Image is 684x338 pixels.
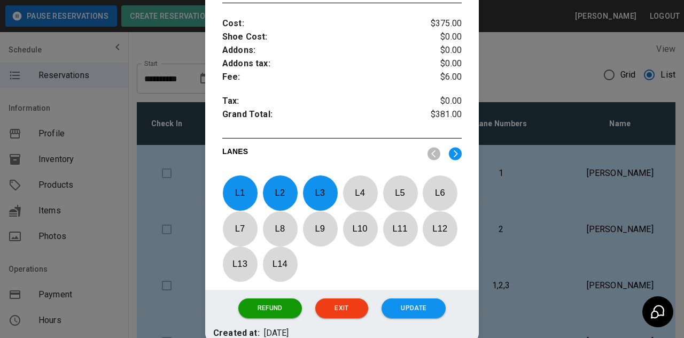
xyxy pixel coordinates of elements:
[302,216,338,241] p: L 9
[315,298,368,318] button: Exit
[422,95,462,108] p: $0.00
[222,30,422,44] p: Shoe Cost :
[222,251,258,276] p: L 13
[222,216,258,241] p: L 7
[222,146,419,161] p: LANES
[222,108,422,124] p: Grand Total :
[422,57,462,71] p: $0.00
[222,95,422,108] p: Tax :
[422,108,462,124] p: $381.00
[222,180,258,205] p: L 1
[422,71,462,84] p: $6.00
[422,17,462,30] p: $375.00
[222,44,422,57] p: Addons :
[343,216,378,241] p: L 10
[222,57,422,71] p: Addons tax :
[382,298,446,318] button: Update
[262,216,298,241] p: L 8
[238,298,302,318] button: Refund
[422,30,462,44] p: $0.00
[422,44,462,57] p: $0.00
[222,17,422,30] p: Cost :
[262,251,298,276] p: L 14
[422,216,457,241] p: L 12
[383,216,418,241] p: L 11
[383,180,418,205] p: L 5
[343,180,378,205] p: L 4
[422,180,457,205] p: L 6
[428,147,440,160] img: nav_left.svg
[302,180,338,205] p: L 3
[222,71,422,84] p: Fee :
[262,180,298,205] p: L 2
[449,147,462,160] img: right.svg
